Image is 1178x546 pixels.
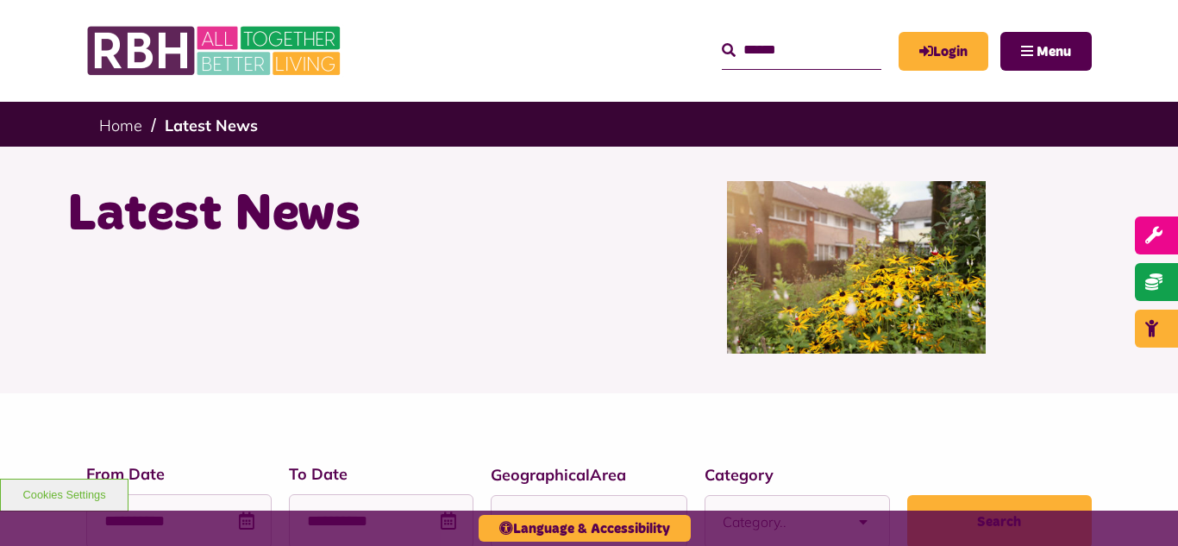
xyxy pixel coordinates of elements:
button: Language & Accessibility [479,515,691,542]
a: Latest News [165,116,258,135]
iframe: Netcall Web Assistant for live chat [1100,468,1178,546]
span: Menu [1037,45,1071,59]
h1: Latest News [67,181,576,248]
a: Home [99,116,142,135]
label: GeographicalArea [491,463,687,486]
label: From Date [86,462,272,486]
button: Navigation [1000,32,1092,71]
img: SAZ MEDIA RBH HOUSING4 [727,181,986,354]
label: Category [705,463,890,486]
label: To Date [289,462,474,486]
img: RBH [86,17,345,85]
a: MyRBH [899,32,988,71]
